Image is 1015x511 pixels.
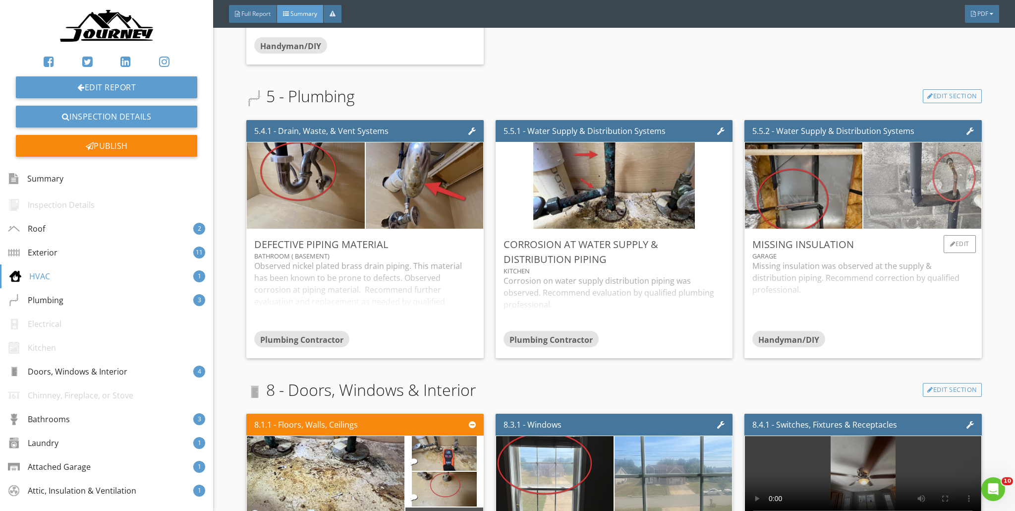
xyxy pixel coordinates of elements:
[8,366,127,378] div: Doors, Windows & Interior
[509,334,593,345] span: Plumbing Contractor
[752,252,973,260] div: Garage
[504,125,666,137] div: 5.5.1 - Water Supply & Distribution Systems
[8,170,63,187] div: Summary
[8,294,63,306] div: Plumbing
[241,9,271,18] span: Full Report
[16,106,197,128] a: Inspection Details
[8,413,70,425] div: Bathrooms
[8,223,45,235] div: Roof
[59,8,154,47] img: 5862F54F-A31C-422E-935A-EDE1F53E64B8.jpeg
[193,437,205,449] div: 1
[193,270,205,282] div: 1
[193,485,205,497] div: 1
[8,342,56,354] div: Kitchen
[752,419,897,431] div: 8.4.1 - Switches, Fixtures & Receptacles
[923,383,982,397] a: Edit Section
[254,125,389,137] div: 5.4.1 - Drain, Waste, & Vent Systems
[260,334,343,345] span: Plumbing Contractor
[977,9,988,18] span: PDF
[504,237,725,267] div: Corrosion at Water Supply & Distribution Piping
[290,9,317,18] span: Summary
[8,389,133,401] div: Chimney, Fireplace, or Stove
[193,461,205,473] div: 1
[533,78,695,294] img: data
[8,461,91,473] div: Attached Garage
[944,235,976,253] div: Edit
[504,267,725,275] div: Kitchen
[254,252,475,260] div: Bathroom ( Basement)
[254,419,358,431] div: 8.1.1 - Floors, Walls, Ceilings
[225,78,387,294] img: data
[8,247,57,258] div: Exterior
[343,78,505,294] img: data
[193,247,205,258] div: 11
[9,270,50,282] div: HVAC
[193,294,205,306] div: 3
[723,78,885,294] img: data
[193,366,205,378] div: 4
[16,76,197,98] a: Edit Report
[752,125,914,137] div: 5.5.2 - Water Supply & Distribution Systems
[16,135,197,157] div: Publish
[246,84,355,108] span: 5 - Plumbing
[1002,477,1013,485] span: 10
[260,40,321,51] span: Handyman/DIY
[193,223,205,235] div: 2
[412,410,477,497] img: data
[8,437,58,449] div: Laundry
[981,477,1005,501] iframe: Intercom live chat
[8,485,136,497] div: Attic, Insulation & Ventilation
[193,413,205,425] div: 3
[923,89,982,103] a: Edit Section
[752,237,973,252] div: Missing Insulation
[8,199,95,211] div: Inspection Details
[254,237,475,252] div: Defective Piping Material
[246,378,476,402] span: 8 - Doors, Windows & Interior
[504,419,562,431] div: 8.3.1 - Windows
[758,334,819,345] span: Handyman/DIY
[8,318,61,330] div: Electrical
